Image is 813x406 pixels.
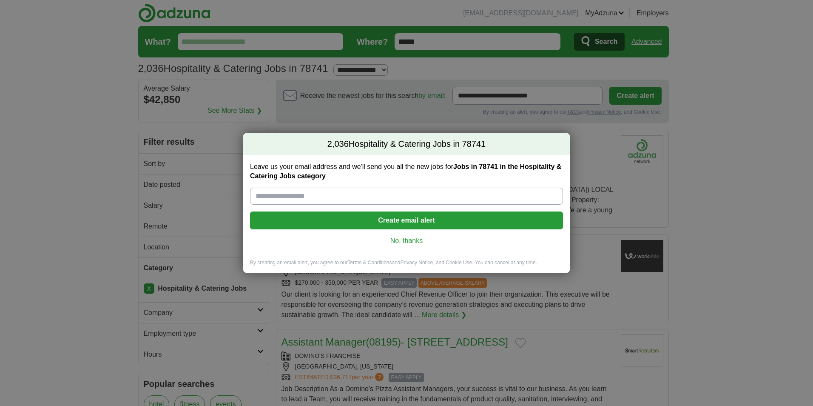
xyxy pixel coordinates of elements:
[243,259,570,273] div: By creating an email alert, you agree to our and , and Cookie Use. You can cancel at any time.
[257,236,556,246] a: No, thanks
[243,133,570,155] h2: Hospitality & Catering Jobs in 78741
[347,260,392,266] a: Terms & Conditions
[327,138,349,150] span: 2,036
[250,162,563,181] label: Leave us your email address and we'll send you all the new jobs for
[401,260,433,266] a: Privacy Notice
[250,212,563,229] button: Create email alert
[250,163,561,180] strong: Jobs in 78741 in the Hospitality & Catering Jobs category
